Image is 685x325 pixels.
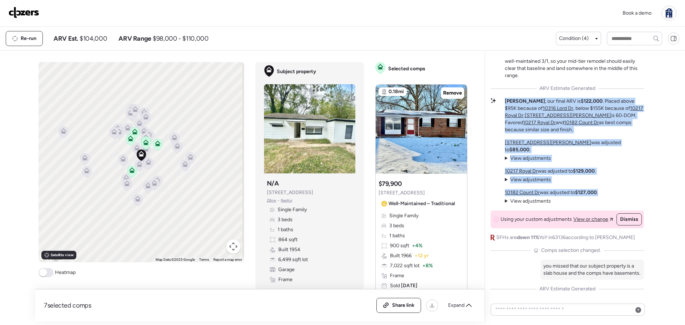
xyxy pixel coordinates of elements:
span: Frame [390,272,404,279]
a: Open this area in Google Maps (opens a new window) [40,253,64,262]
strong: $129,000 [573,168,595,174]
span: Single Family [389,212,418,219]
span: Comps selection changed. [541,247,601,254]
span: Map Data ©2025 Google [156,258,195,261]
span: Garage [278,266,295,273]
p: was adjusted to . [505,168,596,175]
span: Realtor [281,198,292,203]
span: 6,499 sqft lot [278,256,308,263]
strong: $122,000 [581,98,603,104]
a: 10217 Royal Dr [505,168,538,174]
span: Satellite view [51,252,73,258]
strong: $85,000 [509,147,529,153]
span: View adjustments [510,198,551,204]
span: 3 beds [389,222,404,229]
span: ARV Estimate Generated [539,285,595,293]
span: Using your custom adjustments [501,216,572,223]
summary: View adjustments [505,155,551,162]
span: Expand [448,302,465,309]
a: [STREET_ADDRESS][PERSON_NAME] [525,112,611,118]
span: + 12 yr [415,252,428,259]
strong: $127,000 [575,189,597,195]
span: Re-run [21,35,36,42]
span: Heatmap [55,269,76,276]
a: Terms (opens in new tab) [199,258,209,261]
span: + 4% [412,242,422,249]
a: [STREET_ADDRESS][PERSON_NAME] [505,139,591,146]
span: Single Family [278,206,307,213]
span: ARV Estimate Generated [539,85,595,92]
span: Frame [278,276,293,283]
span: [STREET_ADDRESS] [379,189,425,197]
span: View adjustments [510,177,551,183]
p: was adjusted to . [505,139,644,153]
p: you missed that our subject property is a slab house and the comps have basements. [543,263,641,277]
span: Remove [443,90,462,97]
span: Built 1966 [390,252,412,259]
h3: N/A [267,179,279,188]
span: Zillow [267,198,276,203]
a: 10182 Count Dr [564,120,599,126]
a: 10217 Royal Dr [523,120,556,126]
a: Report a map error [213,258,242,261]
span: 1 baths [389,232,405,239]
span: Selected comps [388,65,425,72]
span: 3 beds [278,216,293,223]
span: 1 baths [278,226,293,233]
span: 7 selected comps [44,301,91,310]
span: Book a demo [623,10,651,16]
span: View or change [573,216,608,223]
button: Map camera controls [226,239,240,254]
span: [DATE] [400,283,417,289]
span: SFHs are YoY in 63136 according to [PERSON_NAME] [496,234,635,241]
a: View or change [573,216,613,223]
span: View adjustments [510,155,551,161]
span: $98,000 - $110,000 [153,34,209,43]
span: ARV Est. [54,34,78,43]
p: , our final ARV is . Placed above $95K because of , below $155K because of ; is 60‑DOM. Favored a... [505,98,644,133]
span: Subject property [277,68,316,75]
span: Built 1954 [278,246,300,253]
span: • [278,198,279,203]
img: Google [40,253,64,262]
span: + 8% [422,262,433,269]
span: $104,000 [80,34,107,43]
span: [STREET_ADDRESS] [267,189,313,196]
span: 900 sqft [390,242,409,249]
span: Well-Maintained – Traditional [389,200,455,207]
summary: View adjustments [505,198,551,205]
strong: [PERSON_NAME] [505,98,545,104]
span: ARV Range [118,34,151,43]
img: Logo [9,7,39,18]
span: Share link [392,302,415,309]
p: was adjusted to . [505,189,598,196]
span: 7,022 sqft lot [390,262,420,269]
a: 10182 Count Dr [505,189,540,195]
span: Dismiss [620,216,638,223]
h3: $79,900 [379,179,402,188]
a: 10316 Lord Dr [543,105,573,111]
summary: View adjustments [505,176,551,183]
span: down 11% [517,234,539,240]
span: Condition (4) [559,35,589,42]
span: Sold [390,282,417,289]
span: 864 sqft [278,236,298,243]
span: 0.18mi [389,88,404,95]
